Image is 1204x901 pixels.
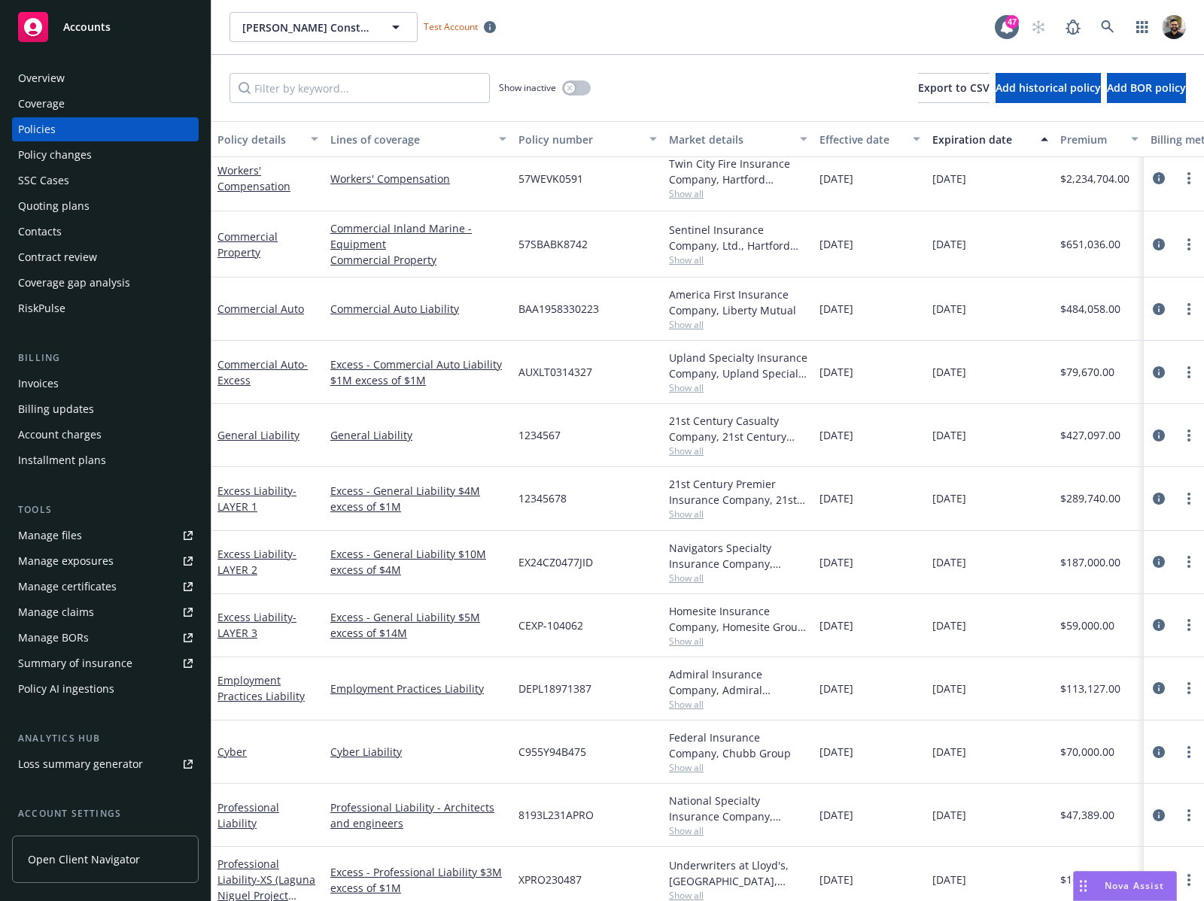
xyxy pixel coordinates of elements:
span: [DATE] [932,554,966,570]
div: Quoting plans [18,194,90,218]
span: [DATE] [932,872,966,887]
a: RiskPulse [12,296,199,320]
span: $113,127.00 [1060,681,1120,696]
a: more [1180,616,1198,634]
span: [DATE] [932,807,966,823]
div: Policy AI ingestions [18,677,114,701]
a: Accounts [12,6,199,48]
img: photo [1162,15,1186,39]
div: Admiral Insurance Company, Admiral Insurance Group ([PERSON_NAME] Corporation), CRC Group [669,666,807,698]
span: Show all [669,444,807,457]
span: XPRO230487 [518,872,582,887]
div: America First Insurance Company, Liberty Mutual [669,287,807,318]
button: Premium [1054,121,1145,157]
a: Excess - Commercial Auto Liability $1M excess of $1M [330,356,506,388]
span: $651,036.00 [1060,236,1120,252]
a: circleInformation [1150,743,1168,761]
span: [DATE] [932,236,966,252]
a: more [1180,169,1198,187]
span: - Excess [217,357,308,387]
span: [DATE] [932,427,966,443]
div: Manage exposures [18,549,114,573]
span: [DATE] [819,301,853,317]
span: - LAYER 1 [217,484,296,514]
span: Show all [669,253,807,266]
span: [DATE] [932,744,966,760]
a: Excess - General Liability $4M excess of $1M [330,483,506,514]
div: SSC Cases [18,168,69,193]
a: Commercial Inland Marine - Equipment [330,220,506,252]
span: C955Y94B475 [518,744,586,760]
div: Overview [18,66,65,90]
span: [DATE] [819,807,853,823]
span: Show all [669,318,807,331]
div: Loss summary generator [18,752,143,776]
span: [DATE] [932,364,966,380]
button: Expiration date [926,121,1054,157]
span: [DATE] [819,617,853,633]
span: 57WEVK0591 [518,171,583,187]
div: Installment plans [18,448,106,472]
span: Show all [669,572,807,584]
a: Cyber [217,745,247,759]
a: Professional Liability - Architects and engineers [330,799,506,831]
a: Manage exposures [12,549,199,573]
div: Coverage [18,92,65,116]
a: Commercial Auto [217,302,304,316]
span: Show all [669,381,807,394]
div: Federal Insurance Company, Chubb Group [669,730,807,761]
span: Export to CSV [918,80,990,95]
span: $59,000.00 [1060,617,1114,633]
span: 8193L231APRO [518,807,594,823]
div: Sentinel Insurance Company, Ltd., Hartford Insurance Group [669,222,807,253]
div: Summary of insurance [18,651,132,675]
button: [PERSON_NAME] Construction [230,12,418,42]
div: Coverage gap analysis [18,271,130,295]
span: Test Account [424,20,478,33]
a: SSC Cases [12,168,199,193]
span: [PERSON_NAME] Construction [242,20,372,35]
span: [DATE] [932,171,966,187]
a: circleInformation [1150,616,1168,634]
a: Policy AI ingestions [12,677,199,701]
div: 21st Century Premier Insurance Company, 21st Century Insurance Group, RT Specialty Insurance Serv... [669,476,807,508]
button: Nova Assist [1073,871,1177,901]
a: Commercial Property [330,252,506,268]
a: Manage files [12,523,199,548]
button: Effective date [813,121,926,157]
a: Quoting plans [12,194,199,218]
span: AUXLT0314327 [518,364,592,380]
a: circleInformation [1150,169,1168,187]
a: Policy changes [12,143,199,167]
a: Invoices [12,372,199,396]
span: Nova Assist [1105,879,1164,892]
span: [DATE] [819,681,853,696]
button: Policy number [512,121,663,157]
span: Show all [669,761,807,774]
span: $47,389.00 [1060,807,1114,823]
a: circleInformation [1150,553,1168,571]
span: Add BOR policy [1107,80,1186,95]
span: - LAYER 3 [217,610,296,640]
span: BAA1958330223 [518,301,599,317]
div: Homesite Insurance Company, Homesite Group Incorporated, Brown & Riding Insurance Services, Inc. [669,603,807,635]
a: Contacts [12,220,199,244]
span: Add historical policy [996,80,1101,95]
a: Loss summary generator [12,752,199,776]
a: Coverage [12,92,199,116]
button: Lines of coverage [324,121,512,157]
div: Manage files [18,523,82,548]
span: Show inactive [499,81,556,94]
span: [DATE] [932,301,966,317]
div: Contacts [18,220,62,244]
a: Excess Liability [217,547,296,577]
span: $187,000.00 [1060,554,1120,570]
div: National Specialty Insurance Company, [PERSON_NAME] Insurance, Brown & Riding Insurance Services,... [669,793,807,824]
a: Contract review [12,245,199,269]
a: Policies [12,117,199,141]
a: more [1180,553,1198,571]
span: Show all [669,635,807,648]
div: Effective date [819,132,904,147]
span: EX24CZ0477JID [518,554,593,570]
div: Policies [18,117,56,141]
